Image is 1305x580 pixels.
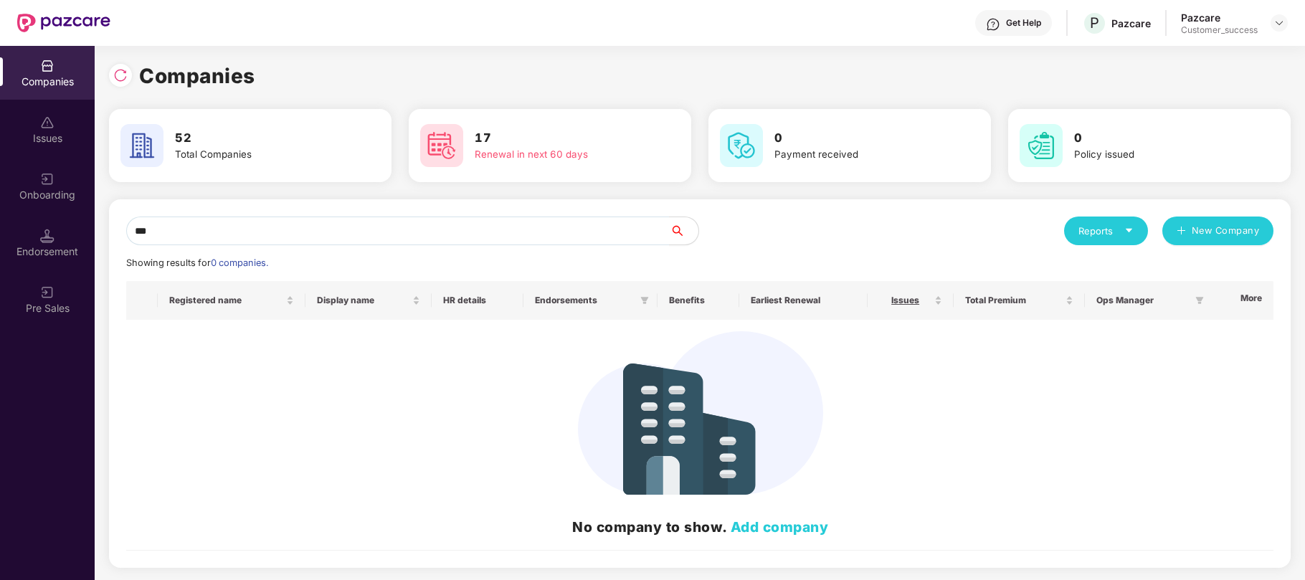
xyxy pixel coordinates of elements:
span: Total Premium [965,295,1063,306]
span: filter [1195,296,1204,305]
span: P [1090,14,1099,32]
img: svg+xml;base64,PHN2ZyB3aWR0aD0iMTQuNSIgaGVpZ2h0PSIxNC41IiB2aWV3Qm94PSIwIDAgMTYgMTYiIGZpbGw9Im5vbm... [40,229,54,243]
span: New Company [1192,224,1260,238]
div: Pazcare [1111,16,1151,30]
img: svg+xml;base64,PHN2ZyBpZD0iQ29tcGFuaWVzIiB4bWxucz0iaHR0cDovL3d3dy53My5vcmcvMjAwMC9zdmciIHdpZHRoPS... [40,59,54,73]
img: svg+xml;base64,PHN2ZyB4bWxucz0iaHR0cDovL3d3dy53My5vcmcvMjAwMC9zdmciIHdpZHRoPSIzNDIiIGhlaWdodD0iMj... [578,331,823,495]
h3: 52 [175,129,344,148]
h1: Companies [139,60,255,92]
img: svg+xml;base64,PHN2ZyB4bWxucz0iaHR0cDovL3d3dy53My5vcmcvMjAwMC9zdmciIHdpZHRoPSI2MCIgaGVpZ2h0PSI2MC... [420,124,463,167]
img: New Pazcare Logo [17,14,110,32]
div: Get Help [1006,17,1041,29]
div: Pazcare [1181,11,1258,24]
span: Endorsements [535,295,635,306]
img: svg+xml;base64,PHN2ZyB4bWxucz0iaHR0cDovL3d3dy53My5vcmcvMjAwMC9zdmciIHdpZHRoPSI2MCIgaGVpZ2h0PSI2MC... [1020,124,1063,167]
th: HR details [432,281,523,320]
a: Add company [731,518,829,536]
h3: 17 [475,129,644,148]
span: Ops Manager [1096,295,1190,306]
img: svg+xml;base64,PHN2ZyB4bWxucz0iaHR0cDovL3d3dy53My5vcmcvMjAwMC9zdmciIHdpZHRoPSI2MCIgaGVpZ2h0PSI2MC... [120,124,163,167]
span: 0 companies. [211,257,268,268]
th: Total Premium [954,281,1085,320]
span: caret-down [1124,226,1134,235]
img: svg+xml;base64,PHN2ZyBpZD0iRHJvcGRvd24tMzJ4MzIiIHhtbG5zPSJodHRwOi8vd3d3LnczLm9yZy8yMDAwL3N2ZyIgd2... [1273,17,1285,29]
img: svg+xml;base64,PHN2ZyB3aWR0aD0iMjAiIGhlaWdodD0iMjAiIHZpZXdCb3g9IjAgMCAyMCAyMCIgZmlsbD0ibm9uZSIgeG... [40,285,54,300]
span: search [669,225,698,237]
img: svg+xml;base64,PHN2ZyB3aWR0aD0iMjAiIGhlaWdodD0iMjAiIHZpZXdCb3g9IjAgMCAyMCAyMCIgZmlsbD0ibm9uZSIgeG... [40,172,54,186]
span: Issues [879,295,931,306]
th: Issues [868,281,953,320]
img: svg+xml;base64,PHN2ZyBpZD0iSGVscC0zMngzMiIgeG1sbnM9Imh0dHA6Ly93d3cudzMub3JnLzIwMDAvc3ZnIiB3aWR0aD... [986,17,1000,32]
img: svg+xml;base64,PHN2ZyBpZD0iUmVsb2FkLTMyeDMyIiB4bWxucz0iaHR0cDovL3d3dy53My5vcmcvMjAwMC9zdmciIHdpZH... [113,68,128,82]
th: More [1212,281,1273,320]
th: Earliest Renewal [739,281,868,320]
div: Total Companies [175,147,344,162]
div: Payment received [774,147,944,162]
span: Display name [317,295,409,306]
span: Registered name [169,295,283,306]
span: plus [1177,226,1186,237]
th: Display name [305,281,432,320]
div: Customer_success [1181,24,1258,36]
h3: 0 [1074,129,1243,148]
h3: 0 [774,129,944,148]
img: svg+xml;base64,PHN2ZyBpZD0iSXNzdWVzX2Rpc2FibGVkIiB4bWxucz0iaHR0cDovL3d3dy53My5vcmcvMjAwMC9zdmciIH... [40,115,54,130]
span: Showing results for [126,257,268,268]
span: filter [640,296,649,305]
img: svg+xml;base64,PHN2ZyB4bWxucz0iaHR0cDovL3d3dy53My5vcmcvMjAwMC9zdmciIHdpZHRoPSI2MCIgaGVpZ2h0PSI2MC... [720,124,763,167]
h2: No company to show. [138,516,1263,538]
th: Benefits [658,281,739,320]
th: Registered name [158,281,305,320]
span: filter [1192,292,1207,309]
button: plusNew Company [1162,217,1273,245]
div: Policy issued [1074,147,1243,162]
button: search [669,217,699,245]
div: Reports [1078,224,1134,238]
div: Renewal in next 60 days [475,147,644,162]
span: filter [637,292,652,309]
